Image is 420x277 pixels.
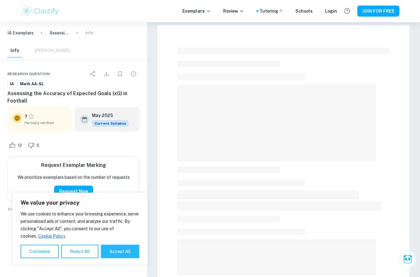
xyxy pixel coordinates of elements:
a: Schools [295,8,313,14]
div: Dislike [26,140,42,150]
span: Partially verified [25,120,67,126]
button: Request Now [54,186,93,197]
button: Reject All [61,245,98,258]
p: We use cookies to enhance your browsing experience, serve personalised ads or content, and analys... [21,210,139,240]
div: Share [87,68,99,80]
a: Login [325,8,337,14]
p: We prioritize exemplars based on the number of requests [18,174,130,181]
span: Research question [7,71,50,77]
div: Report issue [127,68,140,80]
div: Bookmark [114,68,126,80]
img: Clastify logo [21,5,60,17]
div: Download [100,68,113,80]
button: Accept All [101,245,139,258]
button: Ask Clai [399,251,416,268]
span: 12 [14,143,25,149]
div: This exemplar is based on the current syllabus. Feel free to refer to it for inspiration/ideas wh... [92,120,129,127]
p: Exemplars [182,8,211,14]
span: Current Syllabus [92,120,129,127]
div: We value your privacy [12,193,148,265]
span: Example of past student work. For reference on structure and expectations only. Do not copy. [7,207,140,211]
span: IA [8,81,16,87]
a: IA Exemplars [7,30,34,36]
span: Math AA-SL [18,81,46,87]
a: IA [7,80,16,88]
button: JOIN FOR FREE [357,6,399,17]
p: Assessing the Accuracy of Expected Goals (xG) in Football [50,30,69,36]
h6: Request Exemplar Marking [41,162,106,169]
p: 7 [25,113,27,120]
p: Review [223,8,244,14]
a: Grade partially verified [29,114,34,119]
a: Math AA-SL [18,80,46,88]
h6: Assessing the Accuracy of Expected Goals (xG) in Football [7,90,140,105]
div: Like [7,140,25,150]
button: Customise [21,245,59,258]
h6: May 2025 [92,112,124,119]
p: Info [85,30,93,36]
a: Tutoring [260,8,283,14]
button: Help and Feedback [342,6,352,16]
span: 0 [33,143,42,149]
p: We value your privacy [21,199,139,207]
a: Cookie Policy [38,233,65,239]
button: Info [7,44,22,58]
